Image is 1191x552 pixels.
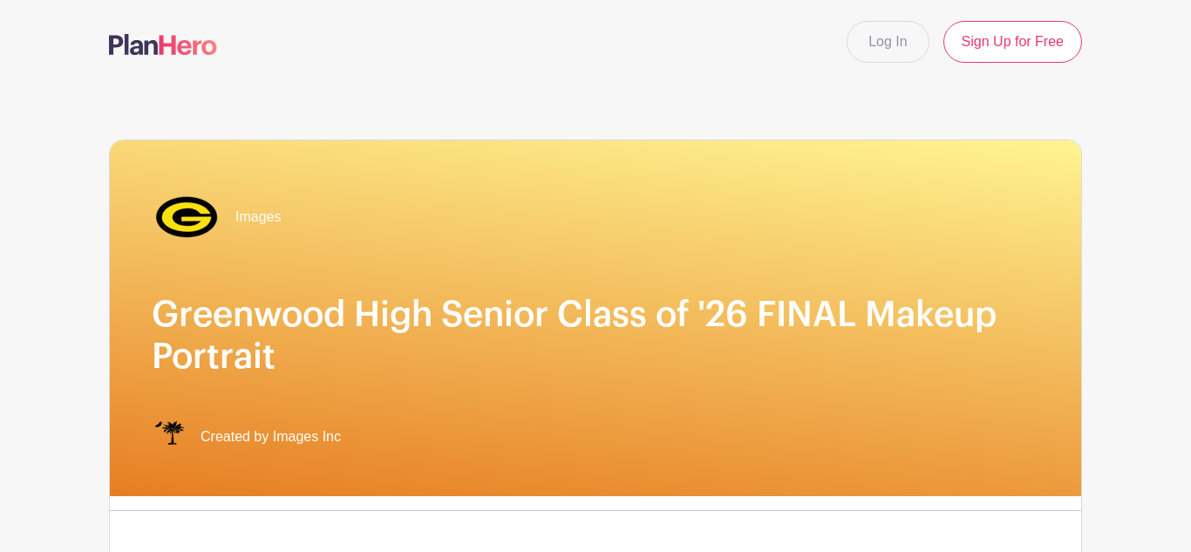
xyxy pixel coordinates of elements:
[847,21,929,63] a: Log In
[109,34,217,55] img: logo-507f7623f17ff9eddc593b1ce0a138ce2505c220e1c5a4e2b4648c50719b7d32.svg
[235,207,281,228] span: Images
[943,21,1082,63] a: Sign Up for Free
[152,419,187,454] img: IMAGES%20logo%20transparenT%20PNG%20s.png
[201,426,341,447] span: Created by Images Inc
[152,182,221,252] img: greenwood%20transp.%20(1).png
[152,294,1039,378] h1: Greenwood High Senior Class of '26 FINAL Makeup Portrait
